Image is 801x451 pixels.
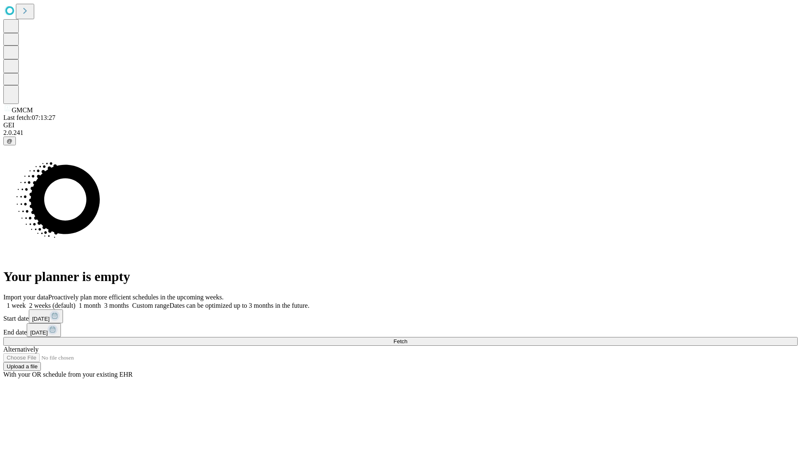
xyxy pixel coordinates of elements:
[7,302,26,309] span: 1 week
[3,294,48,301] span: Import your data
[3,346,38,353] span: Alternatively
[104,302,129,309] span: 3 months
[32,316,50,322] span: [DATE]
[3,371,133,378] span: With your OR schedule from your existing EHR
[30,329,48,336] span: [DATE]
[27,323,61,337] button: [DATE]
[3,362,41,371] button: Upload a file
[3,269,798,284] h1: Your planner is empty
[3,323,798,337] div: End date
[3,137,16,145] button: @
[393,338,407,345] span: Fetch
[3,337,798,346] button: Fetch
[12,106,33,114] span: GMCM
[169,302,309,309] span: Dates can be optimized up to 3 months in the future.
[3,129,798,137] div: 2.0.241
[3,309,798,323] div: Start date
[3,114,55,121] span: Last fetch: 07:13:27
[3,122,798,129] div: GEI
[48,294,224,301] span: Proactively plan more efficient schedules in the upcoming weeks.
[29,309,63,323] button: [DATE]
[29,302,76,309] span: 2 weeks (default)
[79,302,101,309] span: 1 month
[132,302,169,309] span: Custom range
[7,138,13,144] span: @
